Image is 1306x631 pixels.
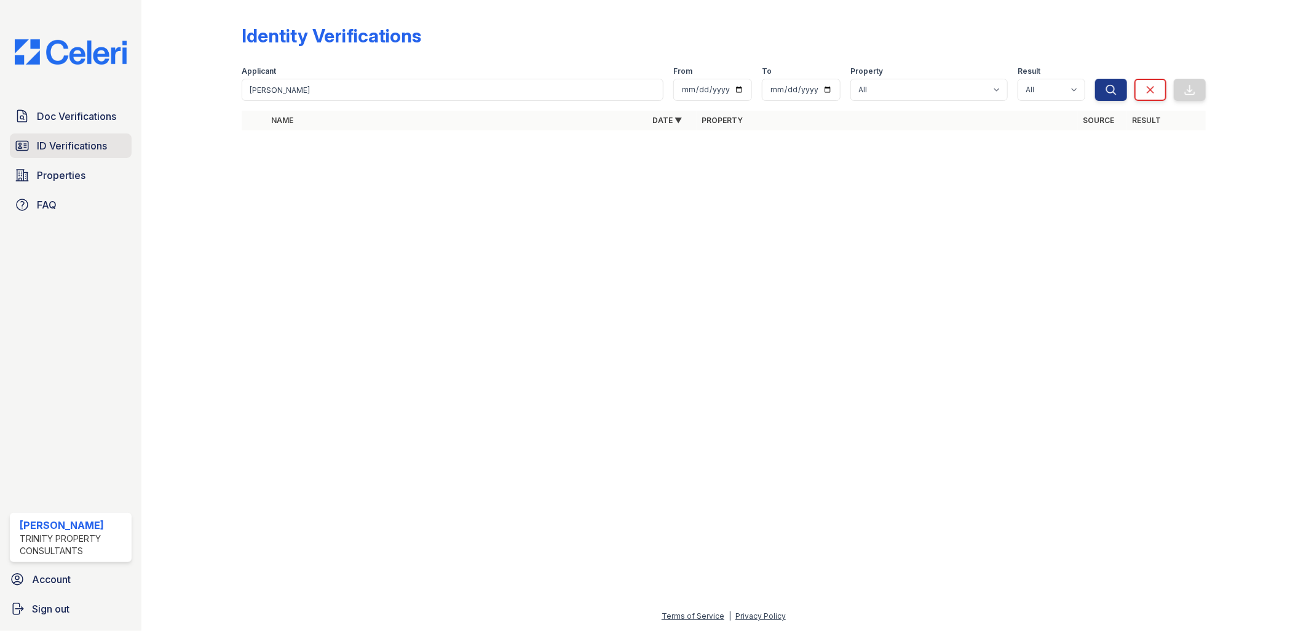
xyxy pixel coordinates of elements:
[5,567,137,592] a: Account
[20,533,127,557] div: Trinity Property Consultants
[5,597,137,621] a: Sign out
[32,572,71,587] span: Account
[850,66,883,76] label: Property
[735,611,786,621] a: Privacy Policy
[37,168,85,183] span: Properties
[10,104,132,129] a: Doc Verifications
[652,116,682,125] a: Date ▼
[662,611,724,621] a: Terms of Service
[10,163,132,188] a: Properties
[242,79,664,101] input: Search by name or phone number
[729,611,731,621] div: |
[10,192,132,217] a: FAQ
[1083,116,1114,125] a: Source
[271,116,293,125] a: Name
[37,109,116,124] span: Doc Verifications
[762,66,772,76] label: To
[702,116,743,125] a: Property
[1018,66,1040,76] label: Result
[673,66,692,76] label: From
[32,601,69,616] span: Sign out
[37,197,57,212] span: FAQ
[1132,116,1161,125] a: Result
[20,518,127,533] div: [PERSON_NAME]
[5,39,137,65] img: CE_Logo_Blue-a8612792a0a2168367f1c8372b55b34899dd931a85d93a1a3d3e32e68fde9ad4.png
[37,138,107,153] span: ID Verifications
[10,133,132,158] a: ID Verifications
[242,25,421,47] div: Identity Verifications
[242,66,276,76] label: Applicant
